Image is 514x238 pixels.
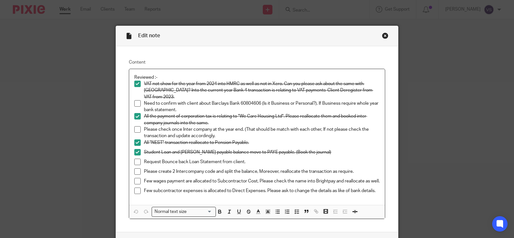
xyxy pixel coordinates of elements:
p: All "NEST" transaction reallocate to Pension Payable. [144,139,380,146]
p: Please create 2 Intercompany code and split the balance, Moreover, reallocate the transaction as ... [144,168,380,175]
p: Reviewed :- [134,74,380,81]
p: Few subcontractor expenses is allocated to Direct Expenses. Please ask to change the details as l... [144,188,380,194]
div: Search for option [152,207,216,217]
p: Student Loan and [PERSON_NAME] payable balance move to PAYE payable. (Book the journal) [144,149,380,155]
p: VAT not show for the year from 2024 into HMRC as well as not in Xero. Can you please ask about th... [144,81,380,100]
p: Need to confirm with client about Barclays Bank 60804606 (Is it Business or Personal?). If Busine... [144,100,380,113]
p: Few wages payment are allocated to Subcontractor Cost, Please check the name into Brightpay and r... [144,178,380,184]
p: Please check once Inter company at the year end. (That should be match with each other, If not pl... [144,126,380,139]
span: Normal text size [153,208,188,215]
span: Edit note [138,33,160,38]
label: Content [129,59,385,66]
p: Request Bounce back Loan Statement from client. [144,159,380,165]
input: Search for option [189,208,212,215]
div: Close this dialog window [382,32,388,39]
p: All the payment of corporation tax is relating to "We Care Housing Ltd". Please reallocate them a... [144,113,380,126]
